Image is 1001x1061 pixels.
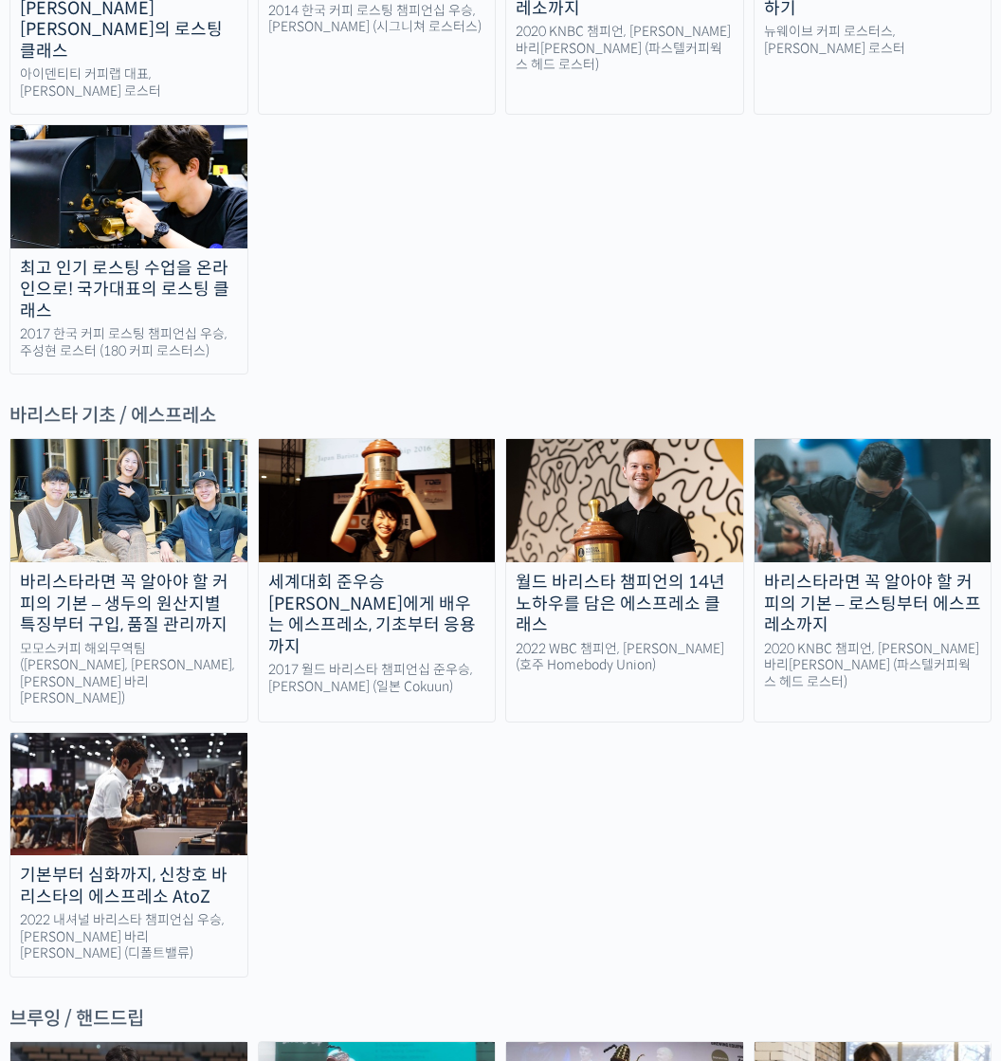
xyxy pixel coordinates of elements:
[755,572,992,636] div: 바리스타라면 꼭 알아야 할 커피의 기본 – 로스팅부터 에스프레소까지
[6,601,125,649] a: 홈
[755,439,992,562] img: hyunyoungbang-thumbnail.jpeg
[10,258,247,322] div: 최고 인기 로스팅 수업을 온라인으로! 국가대표의 로스팅 클래스
[10,865,247,907] div: 기본부터 심화까지, 신창호 바리스타의 에스프레소 AtoZ
[10,572,247,636] div: 바리스타라면 꼭 알아야 할 커피의 기본 – 생두의 원산지별 특징부터 구입, 품질 관리까지
[506,24,743,74] div: 2020 KNBC 챔피언, [PERSON_NAME] 바리[PERSON_NAME] (파스텔커피웍스 헤드 로스터)
[10,326,247,359] div: 2017 한국 커피 로스팅 챔피언십 우승, 주성현 로스터 (180 커피 로스터스)
[9,1006,992,1032] div: 브루잉 / 핸드드립
[60,630,71,645] span: 홈
[505,438,744,722] a: 월드 바리스타 챔피언의 14년 노하우를 담은 에스프레소 클래스 2022 WBC 챔피언, [PERSON_NAME] (호주 Homebody Union)
[125,601,245,649] a: 대화
[10,912,247,962] div: 2022 내셔널 바리스타 챔피언십 우승, [PERSON_NAME] 바리[PERSON_NAME] (디폴트밸류)
[9,438,248,722] a: 바리스타라면 꼭 알아야 할 커피의 기본 – 생두의 원산지별 특징부터 구입, 품질 관리까지 모모스커피 해외무역팀 ([PERSON_NAME], [PERSON_NAME], [PER...
[293,630,316,645] span: 설정
[259,662,496,695] div: 2017 월드 바리스타 챔피언십 준우승, [PERSON_NAME] (일본 Cokuun)
[506,439,743,562] img: espress-basics_course-thumbnail.jpg
[9,124,248,375] a: 최고 인기 로스팅 수업을 온라인으로! 국가대표의 로스팅 클래스 2017 한국 커피 로스팅 챔피언십 우승, 주성현 로스터 (180 커피 로스터스)
[10,125,247,248] img: roasting-thumbnail.jpeg
[259,572,496,657] div: 세계대회 준우승 [PERSON_NAME]에게 배우는 에스프레소, 기초부터 응용까지
[10,733,247,856] img: changhoshin_thumbnail2.jpeg
[245,601,364,649] a: 설정
[10,439,247,562] img: momos_course-thumbnail.jpg
[754,438,992,722] a: 바리스타라면 꼭 알아야 할 커피의 기본 – 로스팅부터 에스프레소까지 2020 KNBC 챔피언, [PERSON_NAME] 바리[PERSON_NAME] (파스텔커피웍스 헤드 로스터)
[259,439,496,562] img: perfect-espresso_course-thumbnail.jpeg
[258,438,497,722] a: 세계대회 준우승 [PERSON_NAME]에게 배우는 에스프레소, 기초부터 응용까지 2017 월드 바리스타 챔피언십 준우승, [PERSON_NAME] (일본 Cokuun)
[755,24,992,57] div: 뉴웨이브 커피 로스터스, [PERSON_NAME] 로스터
[506,641,743,674] div: 2022 WBC 챔피언, [PERSON_NAME] (호주 Homebody Union)
[506,572,743,636] div: 월드 바리스타 챔피언의 14년 노하우를 담은 에스프레소 클래스
[9,732,248,978] a: 기본부터 심화까지, 신창호 바리스타의 에스프레소 AtoZ 2022 내셔널 바리스타 챔피언십 우승, [PERSON_NAME] 바리[PERSON_NAME] (디폴트밸류)
[10,66,247,100] div: 아이덴티티 커피랩 대표, [PERSON_NAME] 로스터
[9,403,992,429] div: 바리스타 기초 / 에스프레소
[10,641,247,707] div: 모모스커피 해외무역팀 ([PERSON_NAME], [PERSON_NAME], [PERSON_NAME] 바리[PERSON_NAME])
[259,3,496,36] div: 2014 한국 커피 로스팅 챔피언십 우승, [PERSON_NAME] (시그니쳐 로스터스)
[755,641,992,691] div: 2020 KNBC 챔피언, [PERSON_NAME] 바리[PERSON_NAME] (파스텔커피웍스 헤드 로스터)
[173,631,196,646] span: 대화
